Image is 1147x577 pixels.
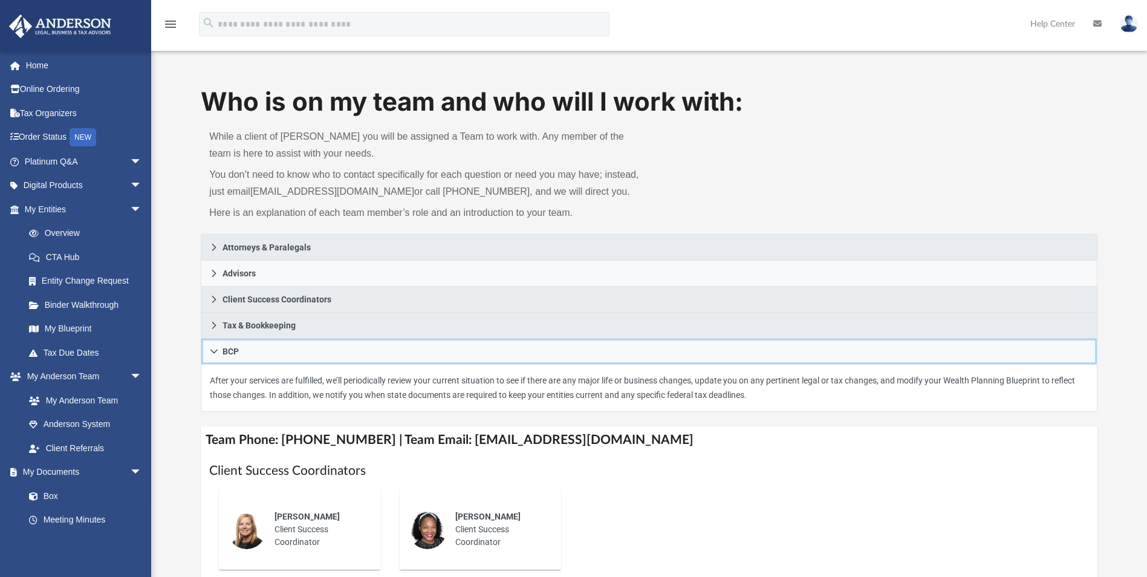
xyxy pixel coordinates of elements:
[223,269,256,278] span: Advisors
[201,426,1097,454] h4: Team Phone: [PHONE_NUMBER] | Team Email: [EMAIL_ADDRESS][DOMAIN_NAME]
[201,261,1097,287] a: Advisors
[250,186,414,197] a: [EMAIL_ADDRESS][DOMAIN_NAME]
[8,365,154,389] a: My Anderson Teamarrow_drop_down
[130,460,154,485] span: arrow_drop_down
[130,149,154,174] span: arrow_drop_down
[201,313,1097,339] a: Tax & Bookkeeping
[17,508,154,532] a: Meeting Minutes
[17,436,154,460] a: Client Referrals
[408,510,447,549] img: thumbnail
[201,84,1097,120] h1: Who is on my team and who will I work with:
[8,101,160,125] a: Tax Organizers
[223,347,239,356] span: BCP
[201,287,1097,313] a: Client Success Coordinators
[223,321,296,330] span: Tax & Bookkeeping
[227,510,266,549] img: thumbnail
[8,53,160,77] a: Home
[210,373,1088,403] p: After your services are fulfilled, we’ll periodically review your current situation to see if the...
[17,293,160,317] a: Binder Walkthrough
[8,174,160,198] a: Digital Productsarrow_drop_down
[17,388,148,412] a: My Anderson Team
[130,365,154,390] span: arrow_drop_down
[223,295,331,304] span: Client Success Coordinators
[201,365,1097,412] div: BCP
[8,77,160,102] a: Online Ordering
[17,532,148,556] a: Forms Library
[70,128,96,146] div: NEW
[8,197,160,221] a: My Entitiesarrow_drop_down
[17,245,160,269] a: CTA Hub
[8,149,160,174] a: Platinum Q&Aarrow_drop_down
[209,204,640,221] p: Here is an explanation of each team member’s role and an introduction to your team.
[209,462,1088,480] h1: Client Success Coordinators
[130,174,154,198] span: arrow_drop_down
[201,339,1097,365] a: BCP
[17,484,148,508] a: Box
[8,125,160,150] a: Order StatusNEW
[130,197,154,222] span: arrow_drop_down
[1120,15,1138,33] img: User Pic
[163,23,178,31] a: menu
[275,512,340,521] span: [PERSON_NAME]
[209,166,640,200] p: You don’t need to know who to contact specifically for each question or need you may have; instea...
[447,502,553,557] div: Client Success Coordinator
[17,341,160,365] a: Tax Due Dates
[17,221,160,246] a: Overview
[209,128,640,162] p: While a client of [PERSON_NAME] you will be assigned a Team to work with. Any member of the team ...
[223,243,311,252] span: Attorneys & Paralegals
[202,16,215,30] i: search
[17,269,160,293] a: Entity Change Request
[201,234,1097,261] a: Attorneys & Paralegals
[455,512,521,521] span: [PERSON_NAME]
[163,17,178,31] i: menu
[8,460,154,484] a: My Documentsarrow_drop_down
[266,502,372,557] div: Client Success Coordinator
[17,317,154,341] a: My Blueprint
[5,15,115,38] img: Anderson Advisors Platinum Portal
[17,412,154,437] a: Anderson System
